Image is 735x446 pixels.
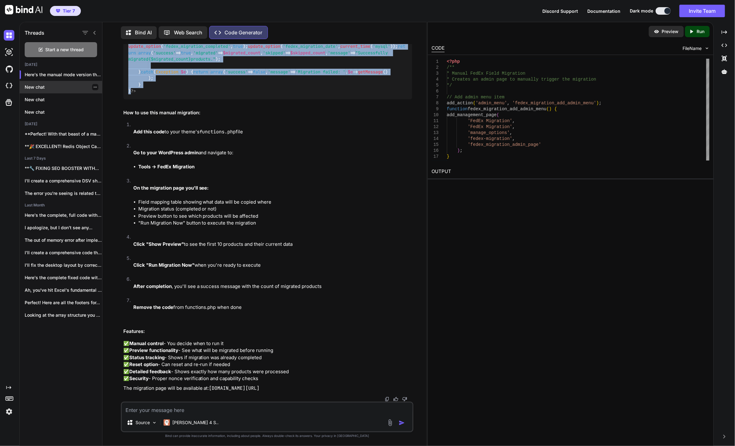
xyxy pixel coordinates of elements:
[476,101,507,106] span: 'admin_menu'
[263,50,286,56] span: 'skipped'
[630,8,653,14] span: Dark mode
[133,304,412,311] p: from functions.php when done
[133,283,412,290] p: , you'll see a success message with the count of migrated products
[296,69,346,75] span: 'Migration failed: '
[20,62,102,67] h2: [DATE]
[25,225,102,231] p: I apologize, but I don't see any...
[447,101,473,106] span: add_action
[4,64,14,74] img: githubDark
[25,190,102,196] p: The error you're seeing is related to...
[542,8,578,14] span: Discord Support
[662,28,679,35] p: Preview
[25,29,44,37] h1: Threads
[385,397,390,402] img: copy
[447,154,449,159] span: }
[123,109,412,116] h2: How to use this manual migration:
[138,199,412,206] li: Field mapping table showing what data will be copied where
[432,136,439,142] div: 14
[25,143,102,150] p: **🎉 EXCELLENT! Redis Object Cache is Working!**...
[432,65,439,71] div: 2
[402,397,407,402] img: dislike
[554,107,557,111] span: {
[432,154,439,160] div: 17
[432,59,439,65] div: 1
[128,44,161,49] span: update_option
[25,84,102,90] p: New chat
[153,50,176,56] span: 'success'
[133,241,184,247] strong: Click "Show Preview"
[136,419,150,426] p: Source
[25,237,102,243] p: The out of memory error after implementing...
[129,369,171,374] strong: Detailed feedback
[25,97,102,103] p: New chat
[432,88,439,94] div: 6
[141,69,153,75] span: catch
[447,71,525,76] span: * Manual FedEx Field Migration
[654,29,659,34] img: preview
[25,262,102,268] p: I'll fix the desktop layout by correcting...
[512,118,515,123] span: ,
[156,69,178,75] span: Exception
[25,212,102,218] p: Here's the complete, full code with all...
[20,156,102,161] h2: Last 7 Days
[432,130,439,136] div: 13
[393,397,398,402] img: like
[447,95,505,100] span: // Add admin menu item
[341,44,371,49] span: current_time
[587,8,620,14] button: Documentation
[121,434,413,438] p: Bind can provide inaccurate information, including about people. Always double-check its answers....
[432,112,439,118] div: 10
[25,275,102,281] p: Here's the complete fixed code with the...
[512,136,515,141] span: ,
[129,340,164,346] strong: Manual control
[468,118,512,123] span: 'FedEx Migration'
[432,160,439,166] div: 18
[358,69,383,75] span: getMessage
[135,29,152,36] p: Bind AI
[148,57,191,62] span: {$migrated_count}
[291,50,326,56] span: $skipped_count
[123,328,412,335] h2: Features:
[223,50,261,56] span: $migrated_count
[468,142,541,147] span: 'fedex_migration_admin_page'
[25,287,102,293] p: Ah, you've hit Excel's fundamental row/column limits!...
[683,45,702,52] span: FileName
[4,406,14,417] img: settings
[473,101,476,106] span: (
[348,69,353,75] span: $e
[457,148,460,153] span: )
[133,262,412,269] p: when you're ready to execute
[447,107,468,111] span: function
[138,220,412,227] li: "Run Migration Now" button to execute the migration
[373,44,391,49] span: 'mysql'
[193,69,208,75] span: return
[181,69,186,75] span: $e
[4,47,14,57] img: darkAi-studio
[432,124,439,130] div: 12
[432,45,445,52] div: CODE
[211,69,223,75] span: array
[447,112,497,117] span: add_management_page
[133,185,209,191] strong: On the migration page you'll see:
[432,118,439,124] div: 11
[20,121,102,126] h2: [DATE]
[4,81,14,91] img: cloudideIcon
[283,44,338,49] span: 'fedex_migration_date'
[133,150,199,156] strong: Go to your WordPress admin
[63,8,75,14] span: Tier 7
[138,213,412,220] li: Preview button to see which products will be affected
[25,312,102,318] p: Looking at the array structure you discovered:...
[133,283,172,289] strong: After completion
[225,29,263,36] p: Code Generator
[468,130,510,135] span: 'manage_options'
[25,165,102,171] p: **🔧 FIXING SEO BOOSTER WITHOUT BLOCKING BOTS**...
[328,50,351,56] span: 'message'
[447,77,575,82] span: * Creates an admin page to manually trigger the m
[131,88,136,94] span: ?>
[497,112,499,117] span: (
[5,5,42,14] img: Bind AI
[129,375,149,381] strong: Security
[163,44,231,49] span: 'fedex_migration_completed'
[399,420,405,426] img: icon
[447,59,460,64] span: <?php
